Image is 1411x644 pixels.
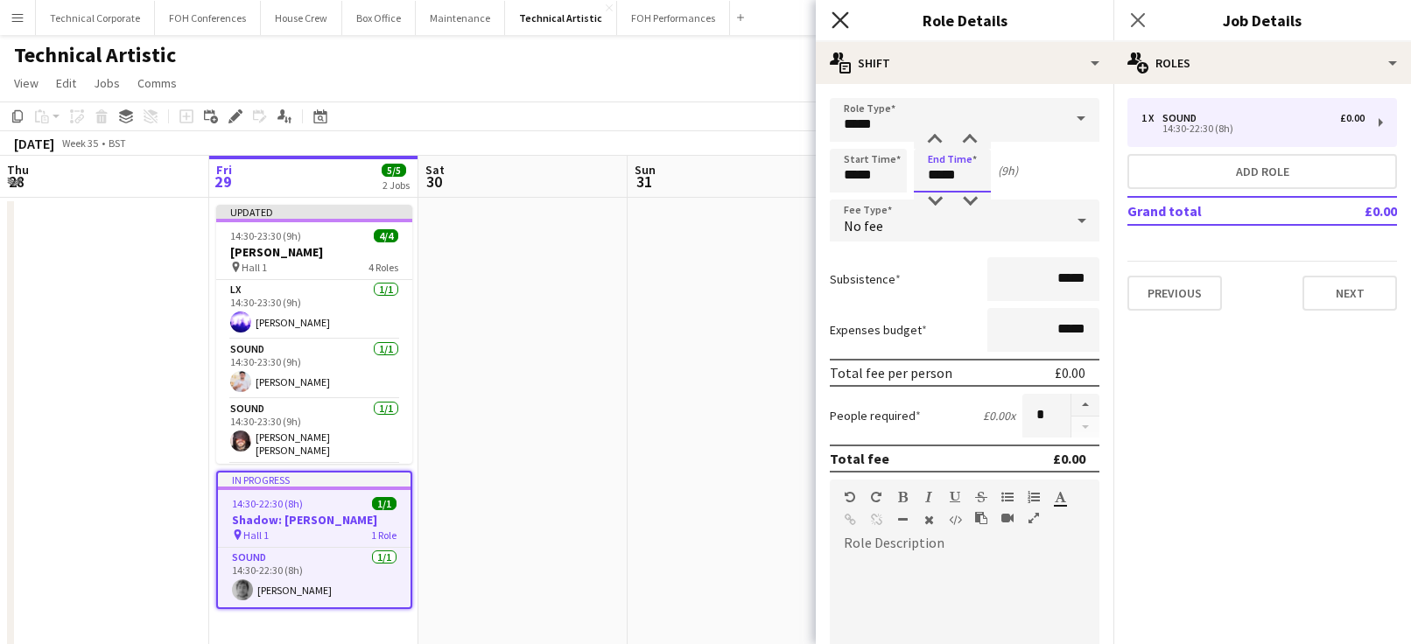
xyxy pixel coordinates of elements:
button: Previous [1127,276,1222,311]
button: Horizontal Line [896,513,909,527]
button: Paste as plain text [975,511,987,525]
a: Jobs [87,72,127,94]
span: Sat [425,162,445,178]
button: Box Office [342,1,416,35]
div: BST [109,136,126,150]
span: Hall 1 [242,261,267,274]
span: View [14,75,39,91]
td: Grand total [1127,197,1314,225]
div: 14:30-22:30 (8h) [1141,124,1365,133]
div: £0.00 [1340,112,1365,124]
span: Fri [216,162,232,178]
h1: Technical Artistic [14,42,176,68]
span: 14:30-22:30 (8h) [232,497,303,510]
span: No fee [844,217,883,234]
div: 2 Jobs [383,178,410,192]
span: Edit [56,75,76,91]
h3: Role Details [816,9,1113,31]
div: Shift [816,42,1113,84]
div: (9h) [998,163,1018,178]
span: 28 [4,171,29,192]
span: 4 Roles [369,261,398,274]
button: House Crew [261,1,342,35]
a: Edit [49,72,83,94]
div: £0.00 x [983,408,1015,423]
div: 1 x [1141,112,1162,124]
button: Maintenance [416,1,505,35]
button: FOH Conferences [155,1,261,35]
button: Unordered List [1001,490,1014,504]
h3: Shadow: [PERSON_NAME] [218,512,411,528]
span: Jobs [94,75,120,91]
div: Total fee [830,450,889,467]
span: 5/5 [382,164,406,177]
button: Ordered List [1028,490,1040,504]
div: Total fee per person [830,364,952,381]
div: In progress [218,472,411,486]
button: Bold [896,490,909,504]
label: Expenses budget [830,322,927,338]
span: Thu [7,162,29,178]
button: Insert video [1001,511,1014,525]
span: Comms [137,75,177,91]
app-card-role: LX1/114:30-23:30 (9h)[PERSON_NAME] [216,280,412,339]
span: 1/1 [372,497,397,510]
h3: Job Details [1113,9,1411,31]
span: 4/4 [374,229,398,242]
div: Sound [1162,112,1204,124]
app-card-role: Sound1/114:30-22:30 (8h)[PERSON_NAME] [218,548,411,607]
button: HTML Code [949,513,961,527]
button: FOH Performances [617,1,730,35]
div: Roles [1113,42,1411,84]
label: People required [830,408,921,423]
button: Next [1302,276,1397,311]
span: 30 [423,171,445,192]
button: Undo [844,490,856,504]
div: [DATE] [14,135,54,152]
span: 31 [632,171,656,192]
span: Sun [635,162,656,178]
button: Increase [1071,394,1099,416]
button: Underline [949,490,961,504]
div: £0.00 [1055,364,1085,381]
button: Redo [870,490,882,504]
button: Technical Corporate [36,1,155,35]
td: £0.00 [1314,197,1397,225]
app-job-card: In progress14:30-22:30 (8h)1/1Shadow: [PERSON_NAME] Hall 11 RoleSound1/114:30-22:30 (8h)[PERSON_N... [216,471,412,609]
label: Subsistence [830,271,901,287]
app-job-card: Updated14:30-23:30 (9h)4/4[PERSON_NAME] Hall 14 RolesLX1/114:30-23:30 (9h)[PERSON_NAME]Sound1/114... [216,205,412,464]
div: £0.00 [1053,450,1085,467]
span: Week 35 [58,136,102,150]
span: Hall 1 [243,528,269,542]
app-card-role: Sound1/114:30-23:30 (9h)[PERSON_NAME] [PERSON_NAME] [216,399,412,464]
div: Updated [216,205,412,219]
button: Add role [1127,154,1397,189]
button: Technical Artistic [505,1,617,35]
button: Fullscreen [1028,511,1040,525]
span: 1 Role [371,528,397,542]
a: View [7,72,46,94]
span: 29 [214,171,232,192]
h3: [PERSON_NAME] [216,244,412,260]
button: Italic [923,490,935,504]
app-card-role: Sound1/114:30-23:30 (9h)[PERSON_NAME] [216,339,412,399]
span: 14:30-23:30 (9h) [230,229,301,242]
button: Clear Formatting [923,513,935,527]
a: Comms [130,72,184,94]
button: Strikethrough [975,490,987,504]
button: Text Color [1054,490,1066,504]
